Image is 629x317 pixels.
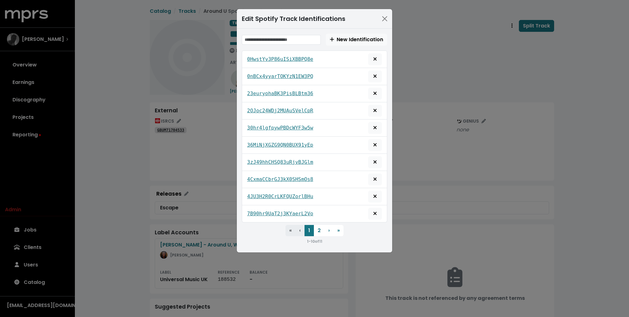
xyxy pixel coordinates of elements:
[247,158,313,166] a: 3zJ49hhCHSQ83uRjvBJGlm
[247,211,313,217] tt: 7B90hr9UaT2j3KYaerL2Vo
[368,53,382,65] button: Remove this spotify identification
[242,14,345,23] div: Edit Spotify Track Identifications
[328,227,330,234] span: ›
[307,239,322,244] small: 1 - 10 of 11
[247,56,313,62] tt: 0HwstYv3P86uISiXBBPQ8e
[368,88,382,100] button: Remove this spotify identification
[247,176,313,183] a: 4CxmaCCbrGJ3kX0SHSmOs8
[247,141,313,149] a: 36MiNjXGZG9QN0BUX91yEp
[368,156,382,168] button: Remove this spotify identification
[247,73,313,79] tt: 0nBCx4yyarTOKYzN1EW3PQ
[368,105,382,117] button: Remove this spotify identification
[247,124,313,132] a: 30hr4lgfpywPBDcWYF3w5w
[247,142,313,148] tt: 36MiNjXGZG9QN0BUX91yEp
[368,208,382,220] button: Remove this spotify identification
[247,210,313,217] a: 7B90hr9UaT2j3KYaerL2Vo
[247,125,313,131] tt: 30hr4lgfpywPBDcWYF3w5w
[368,122,382,134] button: Remove this spotify identification
[368,71,382,82] button: Remove this spotify identification
[337,227,340,234] span: »
[247,73,313,80] a: 0nBCx4yyarTOKYzN1EW3PQ
[247,176,313,182] tt: 4CxmaCCbrGJ3kX0SHSmOs8
[247,90,313,97] a: 23euryohaBK3PisBLBtm36
[247,193,313,199] tt: 4JU3H2R0CrLKFQUZorlBHu
[314,225,324,236] button: 2
[368,191,382,202] button: Remove this spotify identification
[247,90,313,96] tt: 23euryohaBK3PisBLBtm36
[380,14,390,24] button: Close
[247,108,313,114] tt: 2OJoc24WDj2MUAuSVelCpR
[326,34,387,46] button: Create new Spotify track identification
[247,56,313,63] a: 0HwstYv3P86uISiXBBPQ8e
[247,193,313,200] a: 4JU3H2R0CrLKFQUZorlBHu
[368,173,382,185] button: Remove this spotify identification
[247,159,313,165] tt: 3zJ49hhCHSQ83uRjvBJGlm
[305,225,314,236] button: 1
[330,36,383,43] span: New Identification
[247,107,313,115] a: 2OJoc24WDj2MUAuSVelCpR
[368,139,382,151] button: Remove this spotify identification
